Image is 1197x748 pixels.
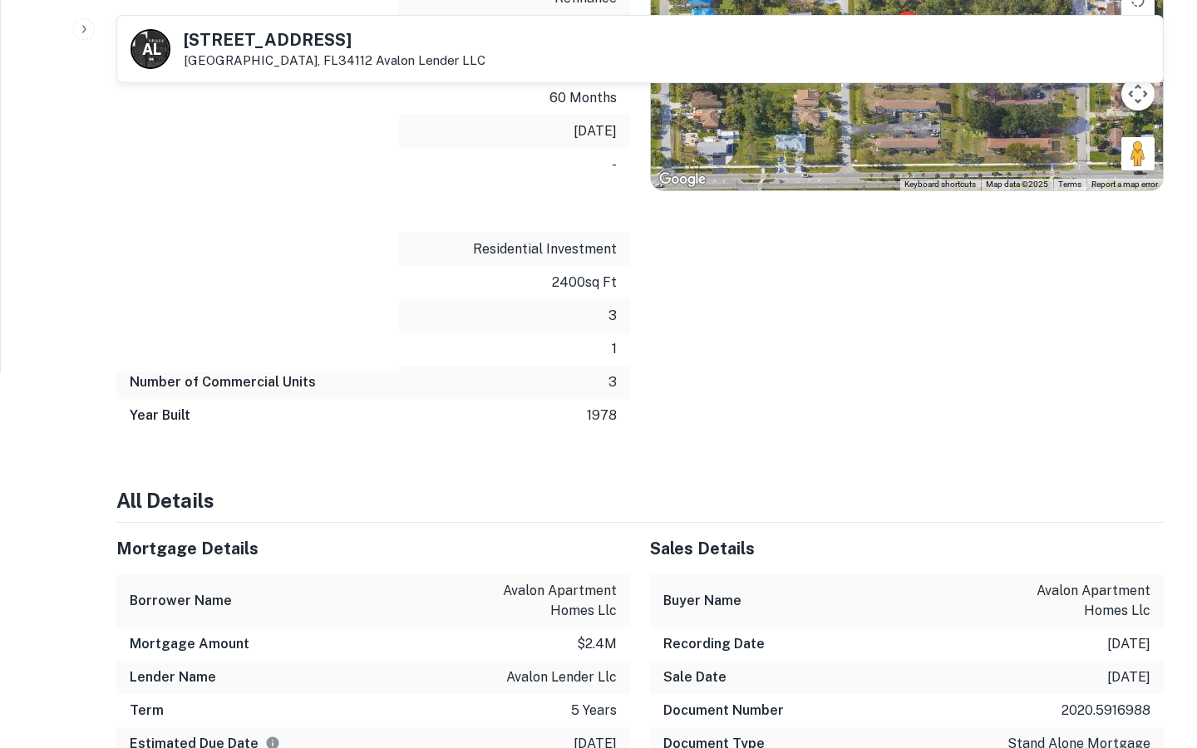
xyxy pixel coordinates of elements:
p: 1 [612,339,617,359]
img: Google [655,169,710,190]
button: Keyboard shortcuts [904,179,976,190]
h4: All Details [116,485,1164,515]
p: 60 months [549,88,617,108]
p: 2400 sq ft [552,273,617,293]
a: Open this area in Google Maps (opens a new window) [655,169,710,190]
h6: Term [130,701,164,721]
h6: Document Number [663,701,784,721]
p: 2020.5916988 [1062,701,1150,721]
p: avalon apartment homes llc [1001,581,1150,621]
h6: Borrower Name [130,591,232,611]
button: Map camera controls [1121,77,1155,111]
p: A L [142,38,160,61]
a: Terms (opens in new tab) [1058,180,1081,189]
h6: Sale Date [663,667,727,687]
h6: Buyer Name [663,591,741,611]
p: [DATE] [574,121,617,141]
h5: Sales Details [650,536,1164,561]
a: Report a map error [1091,180,1158,189]
p: [DATE] [1107,667,1150,687]
p: $2.4m [577,634,617,654]
p: 1978 [587,406,617,426]
h6: Recording Date [663,634,765,654]
p: [GEOGRAPHIC_DATA], FL34112 [184,53,485,68]
p: avalon lender llc [506,667,617,687]
p: 3 [608,306,617,326]
span: Map data ©2025 [986,180,1048,189]
h6: Mortgage Amount [130,634,249,654]
iframe: Chat Widget [1114,615,1197,695]
p: avalon apartment homes llc [467,581,617,621]
p: 3 [608,372,617,392]
button: Drag Pegman onto the map to open Street View [1121,137,1155,170]
h5: [STREET_ADDRESS] [184,32,485,48]
h5: Mortgage Details [116,536,630,561]
p: [DATE] [1107,634,1150,654]
p: residential investment [473,239,617,259]
h6: Lender Name [130,667,216,687]
h6: Number of Commercial Units [130,372,316,392]
p: 5 years [571,701,617,721]
h6: Year Built [130,406,190,426]
a: Avalon Lender LLC [376,53,485,67]
p: - [612,155,617,175]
